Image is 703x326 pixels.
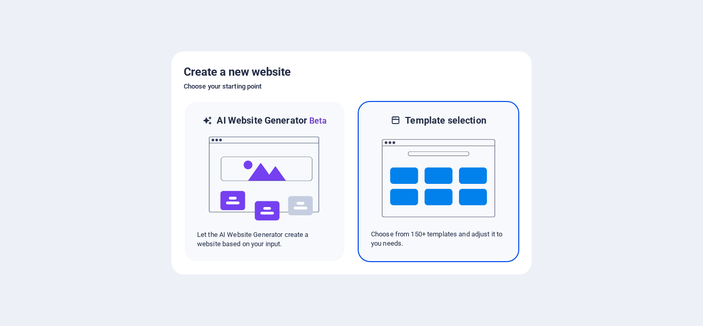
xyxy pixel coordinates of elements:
h6: AI Website Generator [217,114,326,127]
h6: Choose your starting point [184,80,519,93]
h5: Create a new website [184,64,519,80]
span: Beta [307,116,327,126]
p: Choose from 150+ templates and adjust it to you needs. [371,230,506,248]
h6: Template selection [405,114,486,127]
div: Template selectionChoose from 150+ templates and adjust it to you needs. [358,101,519,262]
div: AI Website GeneratorBetaaiLet the AI Website Generator create a website based on your input. [184,101,345,262]
p: Let the AI Website Generator create a website based on your input. [197,230,332,249]
img: ai [208,127,321,230]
